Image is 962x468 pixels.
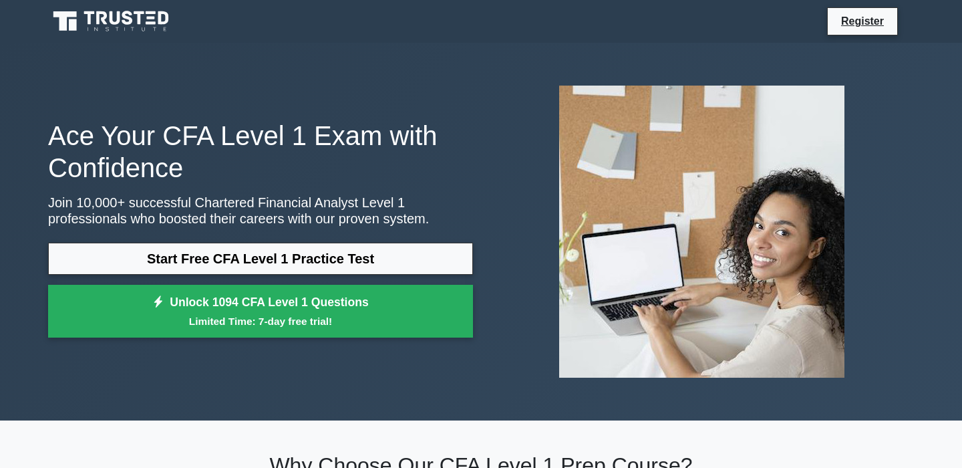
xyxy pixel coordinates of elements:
[833,13,892,29] a: Register
[48,195,473,227] p: Join 10,000+ successful Chartered Financial Analyst Level 1 professionals who boosted their caree...
[48,285,473,338] a: Unlock 1094 CFA Level 1 QuestionsLimited Time: 7-day free trial!
[48,243,473,275] a: Start Free CFA Level 1 Practice Test
[65,314,456,329] small: Limited Time: 7-day free trial!
[48,120,473,184] h1: Ace Your CFA Level 1 Exam with Confidence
